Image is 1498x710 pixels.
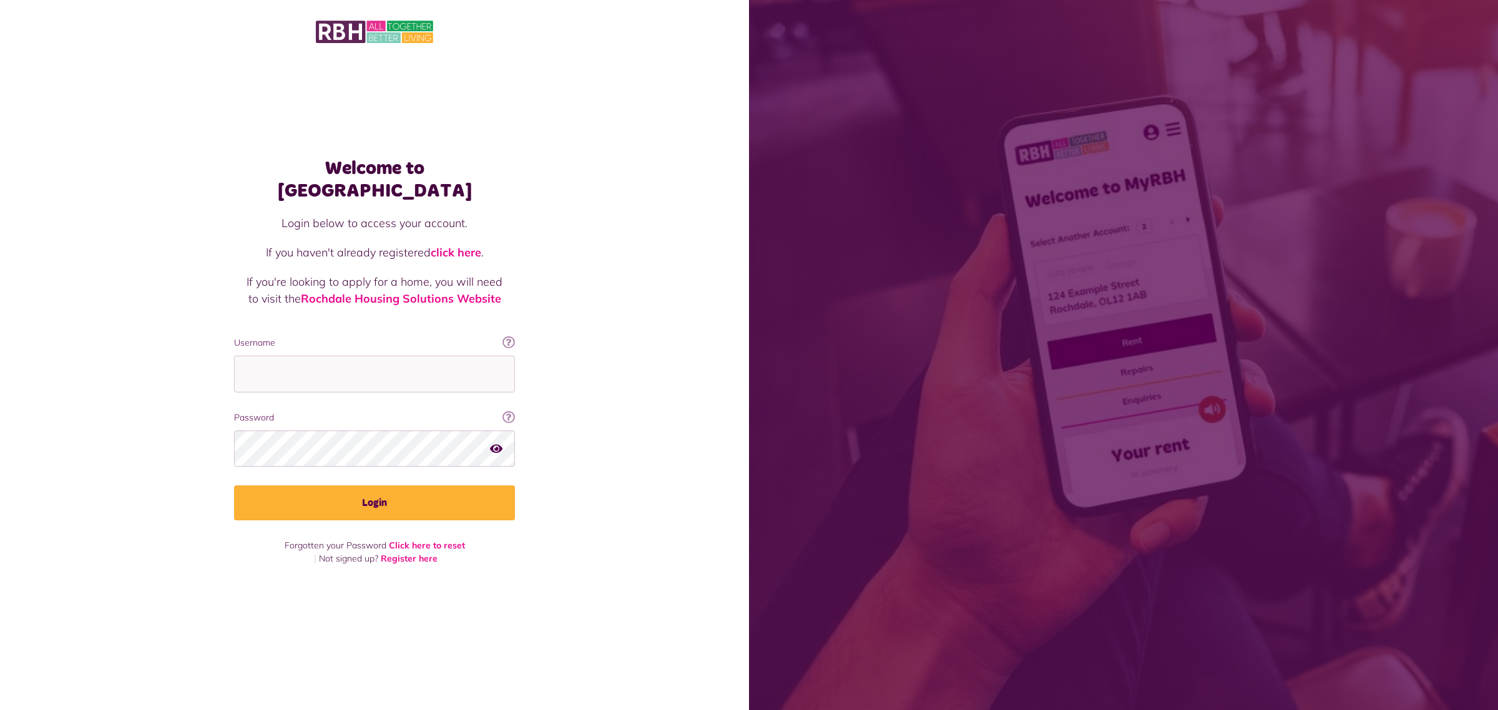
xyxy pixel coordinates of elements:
[234,411,515,424] label: Password
[431,245,481,260] a: click here
[234,157,515,202] h1: Welcome to [GEOGRAPHIC_DATA]
[234,485,515,520] button: Login
[389,540,465,551] a: Click here to reset
[381,553,438,564] a: Register here
[247,244,502,261] p: If you haven't already registered .
[301,291,501,306] a: Rochdale Housing Solutions Website
[247,215,502,231] p: Login below to access your account.
[247,273,502,307] p: If you're looking to apply for a home, you will need to visit the
[234,336,515,349] label: Username
[285,540,386,551] span: Forgotten your Password
[316,19,433,45] img: MyRBH
[319,553,378,564] span: Not signed up?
